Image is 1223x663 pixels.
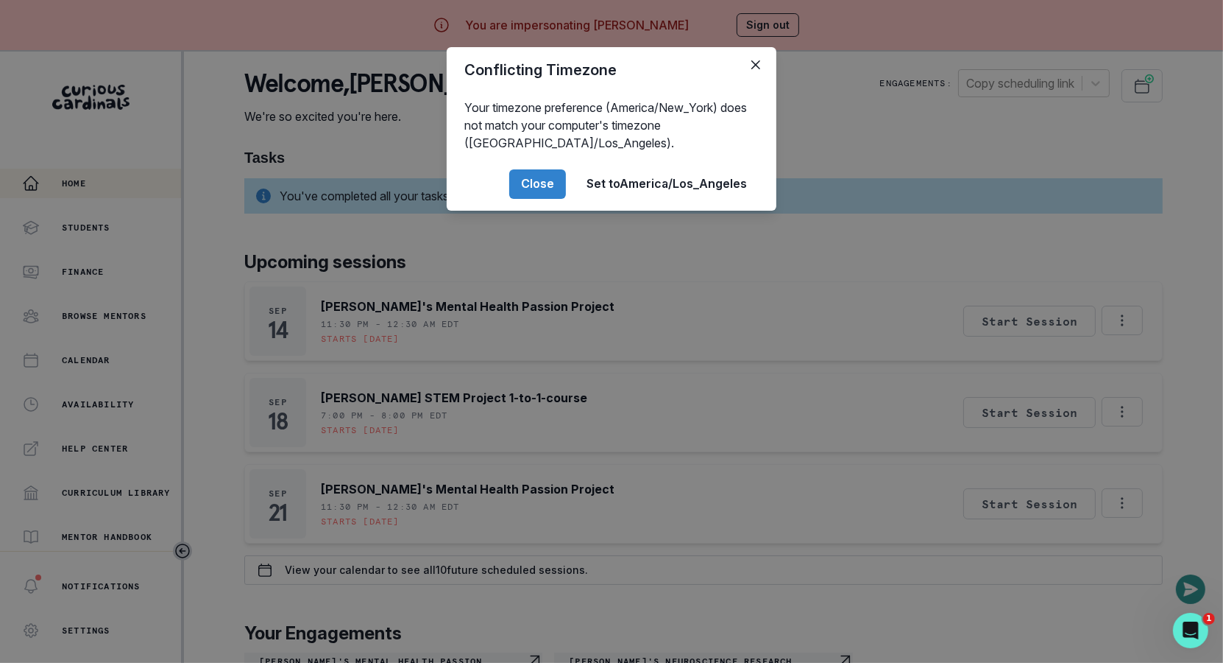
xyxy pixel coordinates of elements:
button: Close [744,53,768,77]
div: Your timezone preference (America/New_York) does not match your computer's timezone ([GEOGRAPHIC_... [447,93,776,158]
header: Conflicting Timezone [447,47,776,93]
button: Set toAmerica/Los_Angeles [575,169,759,199]
button: Close [509,169,566,199]
iframe: Intercom live chat [1173,613,1208,648]
span: 1 [1203,613,1215,625]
